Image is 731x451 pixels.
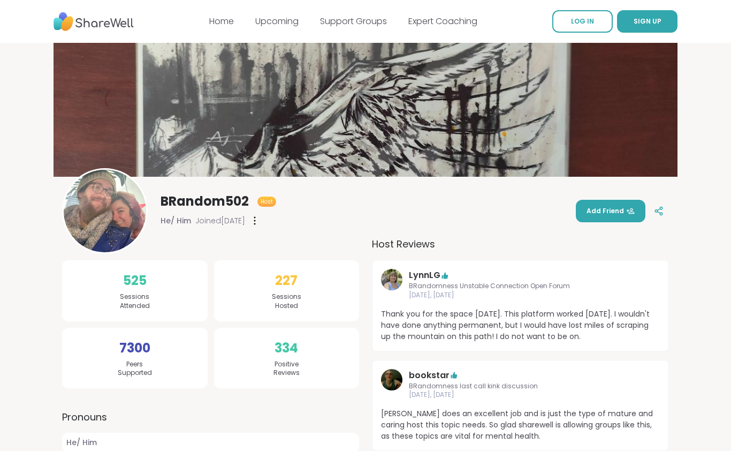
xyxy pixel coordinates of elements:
img: LynnLG [381,269,402,290]
span: Thank you for the space [DATE]. This platform worked [DATE]. I wouldn't have done anything perman... [381,309,660,342]
span: BRandom502 [161,193,249,210]
button: Add Friend [576,200,645,222]
button: SIGN UP [617,10,677,33]
span: SIGN UP [634,17,661,26]
span: Host [261,198,273,206]
img: bookstar [381,369,402,390]
span: 7300 [119,339,150,358]
img: banner [54,43,677,177]
a: LOG IN [552,10,613,33]
label: Pronouns [62,410,359,424]
span: [DATE], [DATE] [409,390,632,400]
span: LOG IN [571,17,594,26]
span: [DATE], [DATE] [409,291,632,300]
a: Home [209,15,234,27]
span: Positive Reviews [273,360,300,378]
span: Peers Supported [118,360,152,378]
a: bookstar [409,369,450,382]
a: Support Groups [320,15,387,27]
a: Upcoming [255,15,299,27]
span: He/ Him [161,215,191,226]
a: bookstar [381,369,402,400]
span: 227 [275,271,298,290]
a: Expert Coaching [408,15,477,27]
img: BRandom502 [64,170,146,252]
a: LynnLG [381,269,402,300]
span: 525 [123,271,147,290]
span: BRandomness last call kink discussion [409,382,632,391]
span: Sessions Hosted [272,292,301,311]
span: Joined [DATE] [195,215,245,226]
span: 334 [275,339,298,358]
span: BRandomness Unstable Connection Open Forum [409,282,632,291]
span: Add Friend [587,206,635,216]
a: LynnLG [409,269,440,282]
img: ShareWell Nav Logo [54,7,134,36]
span: Sessions Attended [120,292,150,311]
span: [PERSON_NAME] does an excellent job and is just the type of mature and caring host this topic nee... [381,408,660,442]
